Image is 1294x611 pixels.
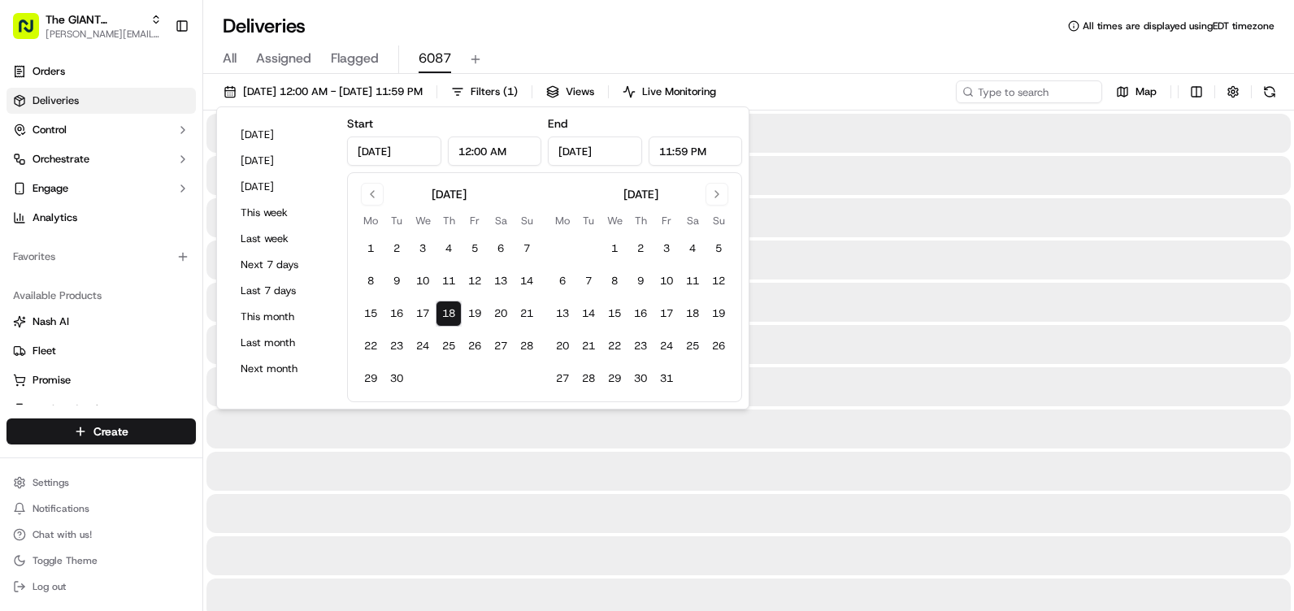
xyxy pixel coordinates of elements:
button: 7 [514,236,540,262]
button: 25 [680,333,706,359]
button: 14 [575,301,601,327]
button: 21 [575,333,601,359]
button: 19 [706,301,732,327]
div: Favorites [7,244,196,270]
button: 18 [436,301,462,327]
button: 6 [488,236,514,262]
button: 1 [601,236,627,262]
button: The GIANT Company[PERSON_NAME][EMAIL_ADDRESS][PERSON_NAME][DOMAIN_NAME] [7,6,168,45]
button: 6 [549,268,575,294]
button: Engage [7,175,196,201]
button: 15 [601,301,627,327]
th: Thursday [436,212,462,229]
label: Start [347,116,373,131]
div: Available Products [7,283,196,309]
button: 10 [410,268,436,294]
img: Nash [16,16,49,49]
span: Knowledge Base [33,236,124,252]
button: [DATE] [233,175,331,198]
button: The GIANT Company [46,11,144,28]
button: 2 [384,236,410,262]
button: Live Monitoring [615,80,723,103]
button: Last month [233,331,331,354]
button: 4 [680,236,706,262]
span: Assigned [256,49,311,68]
button: 5 [462,236,488,262]
button: Chat with us! [7,523,196,546]
button: 23 [627,333,654,359]
button: Promise [7,367,196,393]
span: Control [33,123,67,137]
input: Got a question? Start typing here... [42,105,293,122]
a: Nash AI [13,314,189,329]
button: Views [539,80,601,103]
button: 22 [358,333,384,359]
button: [DATE] 12:00 AM - [DATE] 11:59 PM [216,80,430,103]
button: 2 [627,236,654,262]
button: 16 [384,301,410,327]
button: 25 [436,333,462,359]
button: Filters(1) [444,80,525,103]
span: Filters [471,84,518,99]
span: Engage [33,181,68,196]
button: 7 [575,268,601,294]
a: Product Catalog [13,402,189,417]
button: 11 [680,268,706,294]
button: Log out [7,575,196,598]
button: 13 [488,268,514,294]
th: Tuesday [575,212,601,229]
button: Map [1109,80,1164,103]
div: 📗 [16,237,29,250]
input: Time [649,136,743,166]
button: 18 [680,301,706,327]
a: Deliveries [7,88,196,114]
button: 28 [514,333,540,359]
span: Settings [33,476,69,489]
button: This month [233,305,331,328]
button: 12 [706,268,732,294]
button: 24 [654,333,680,359]
button: Toggle Theme [7,549,196,572]
span: API Documentation [154,236,261,252]
span: 6087 [419,49,451,68]
a: Powered byPylon [115,275,197,288]
button: 16 [627,301,654,327]
button: Settings [7,471,196,494]
button: Next 7 days [233,253,331,276]
span: Orders [33,64,65,79]
span: Orchestrate [33,152,89,167]
span: All [223,49,237,68]
span: Notifications [33,502,89,515]
button: 26 [706,333,732,359]
div: Start new chat [55,155,267,171]
button: 14 [514,268,540,294]
button: 23 [384,333,410,359]
button: 5 [706,236,732,262]
img: 1736555255976-a54dd68f-1ca7-489b-9aae-adbdc363a1c4 [16,155,46,184]
th: Wednesday [601,212,627,229]
th: Saturday [680,212,706,229]
a: 📗Knowledge Base [10,229,131,258]
span: Product Catalog [33,402,111,417]
button: [DATE] [233,123,331,146]
span: Toggle Theme [33,554,98,567]
input: Time [448,136,542,166]
button: 9 [384,268,410,294]
button: 3 [654,236,680,262]
button: 17 [654,301,680,327]
button: 31 [654,366,680,392]
th: Thursday [627,212,654,229]
a: Fleet [13,344,189,358]
button: 11 [436,268,462,294]
button: 17 [410,301,436,327]
th: Sunday [514,212,540,229]
span: Live Monitoring [642,84,716,99]
span: Create [93,423,128,440]
button: Last 7 days [233,279,331,302]
span: Log out [33,580,66,593]
th: Monday [358,212,384,229]
button: 26 [462,333,488,359]
button: 1 [358,236,384,262]
h1: Deliveries [223,13,306,39]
